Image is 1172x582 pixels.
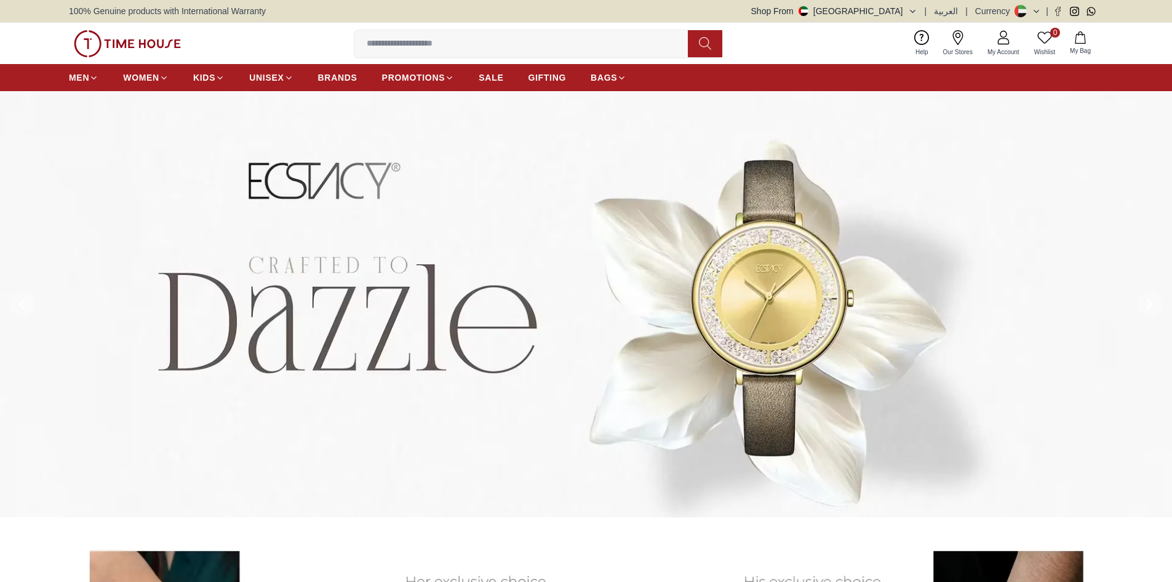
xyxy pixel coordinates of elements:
[193,71,215,84] span: KIDS
[382,67,455,89] a: PROMOTIONS
[1086,7,1096,16] a: Whatsapp
[123,71,159,84] span: WOMEN
[249,67,293,89] a: UNISEX
[479,67,503,89] a: SALE
[925,5,927,17] span: |
[528,71,566,84] span: GIFTING
[318,67,357,89] a: BRANDS
[799,6,808,16] img: United Arab Emirates
[751,5,917,17] button: Shop From[GEOGRAPHIC_DATA]
[1029,47,1060,57] span: Wishlist
[249,71,284,84] span: UNISEX
[382,71,445,84] span: PROMOTIONS
[1027,28,1062,59] a: 0Wishlist
[983,47,1024,57] span: My Account
[479,71,503,84] span: SALE
[936,28,980,59] a: Our Stores
[934,5,958,17] button: العربية
[938,47,978,57] span: Our Stores
[1065,46,1096,55] span: My Bag
[591,71,617,84] span: BAGS
[911,47,933,57] span: Help
[908,28,936,59] a: Help
[1053,7,1062,16] a: Facebook
[528,67,566,89] a: GIFTING
[69,67,98,89] a: MEN
[965,5,968,17] span: |
[74,30,181,57] img: ...
[123,67,169,89] a: WOMEN
[318,71,357,84] span: BRANDS
[1070,7,1079,16] a: Instagram
[69,71,89,84] span: MEN
[975,5,1015,17] div: Currency
[69,5,266,17] span: 100% Genuine products with International Warranty
[1050,28,1060,38] span: 0
[1062,29,1098,58] button: My Bag
[1046,5,1048,17] span: |
[591,67,626,89] a: BAGS
[193,67,225,89] a: KIDS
